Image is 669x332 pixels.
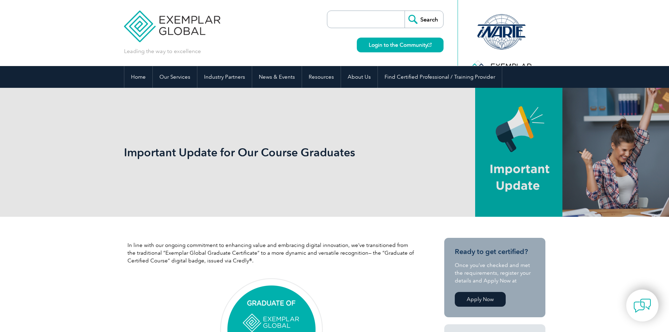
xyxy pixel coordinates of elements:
a: Home [124,66,152,88]
a: Apply Now [455,292,506,307]
a: Industry Partners [197,66,252,88]
p: Once you’ve checked and met the requirements, register your details and Apply Now at [455,261,535,285]
a: Login to the Community [357,38,444,52]
h1: Important Update for Our Course Graduates [124,145,394,159]
a: News & Events [252,66,302,88]
p: In line with our ongoing commitment to enhancing value and embracing digital innovation, we’ve tr... [127,241,415,265]
a: Find Certified Professional / Training Provider [378,66,502,88]
p: Leading the way to excellence [124,47,201,55]
img: open_square.png [428,43,432,47]
input: Search [405,11,443,28]
h3: Ready to get certified? [455,247,535,256]
img: contact-chat.png [634,297,651,314]
a: Our Services [153,66,197,88]
a: About Us [341,66,378,88]
a: Resources [302,66,341,88]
